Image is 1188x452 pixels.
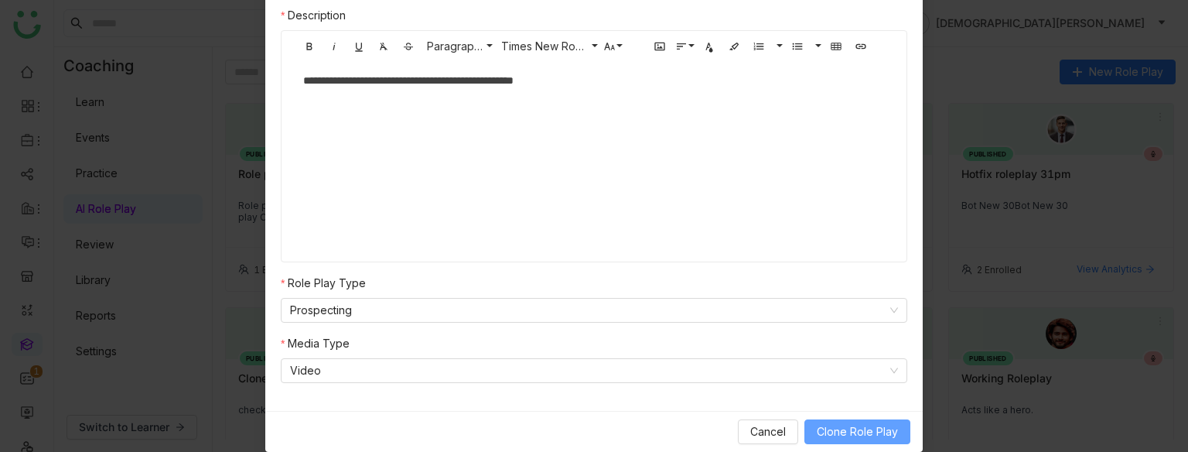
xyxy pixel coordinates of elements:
[281,7,346,24] label: Description
[648,34,671,57] button: Insert Image (Ctrl+P)
[498,39,591,53] span: Times New Roman
[722,34,746,57] button: Background Color
[673,34,696,57] button: Align
[496,34,599,57] button: Times New Roman
[281,335,350,352] label: Media Type
[290,299,898,322] nz-select-item: Prospecting
[849,34,872,57] button: Insert Link (Ctrl+K)
[372,34,395,57] button: Clear Formatting
[347,34,370,57] button: Underline (Ctrl+U)
[290,359,898,382] nz-select-item: Video
[281,275,366,292] label: Role Play Type
[747,34,770,57] button: Ordered List
[811,34,823,57] button: Unordered List
[601,34,624,57] button: Font Size
[772,34,784,57] button: Ordered List
[824,34,848,57] button: Insert Table
[422,34,494,57] button: Paragraph Format
[298,34,321,57] button: Bold (Ctrl+B)
[786,34,809,57] button: Unordered List
[804,419,910,444] button: Clone Role Play
[323,34,346,57] button: Italic (Ctrl+I)
[698,34,721,57] button: Text Color
[738,419,798,444] button: Cancel
[750,423,786,440] span: Cancel
[817,423,898,440] span: Clone Role Play
[424,39,486,53] span: Paragraph Format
